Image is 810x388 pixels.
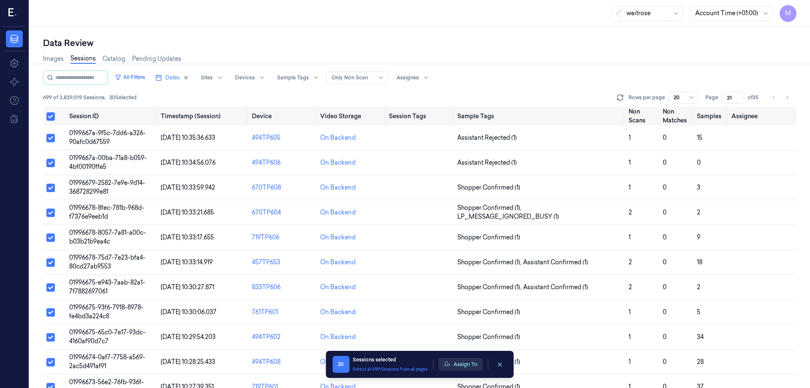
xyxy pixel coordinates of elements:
[46,258,55,267] button: Select row
[629,159,631,166] span: 1
[697,233,700,241] span: 9
[252,183,313,192] div: 670TP608
[46,159,55,167] button: Select row
[697,308,700,316] span: 5
[663,333,667,341] span: 0
[780,5,796,22] button: M
[252,283,313,292] div: 833TP606
[663,258,667,266] span: 0
[46,112,55,121] button: Select all
[663,233,667,241] span: 0
[161,358,215,366] span: [DATE] 10:28:25.433
[320,183,356,192] div: On Backend
[629,134,631,141] span: 1
[625,107,659,125] th: Non Scans
[457,158,517,167] span: Assistant Rejected (1)
[248,107,317,125] th: Device
[457,283,523,292] span: Shopper Confirmed (1) ,
[629,258,632,266] span: 2
[523,283,588,292] span: Assistant Confirmed (1)
[161,159,216,166] span: [DATE] 10:34:56.076
[457,333,520,342] span: Shopper Confirmed (1)
[629,184,631,191] span: 1
[46,134,55,142] button: Select row
[320,358,356,366] div: On Backend
[705,94,718,101] span: Page
[161,308,216,316] span: [DATE] 10:30:06.037
[457,203,523,212] span: Shopper Confirmed (1) ,
[46,308,55,317] button: Select row
[320,158,356,167] div: On Backend
[629,233,631,241] span: 1
[161,333,216,341] span: [DATE] 10:29:54.203
[152,71,192,84] button: Dates
[438,358,483,371] button: Assign To
[69,304,143,320] span: 01996675-93f6-7918-8978-fe4bd3a224c8
[69,129,146,146] span: 0199667a-9f5c-7dd6-a326-90afc0d67559
[132,54,181,63] a: Pending Updates
[252,358,313,366] div: 494TP608
[728,107,796,125] th: Assignee
[252,233,313,242] div: 719TP606
[768,92,780,103] button: Go to previous page
[161,258,213,266] span: [DATE] 10:33:14.919
[161,209,214,216] span: [DATE] 10:33:21.685
[252,308,313,317] div: 761TP601
[320,308,356,317] div: On Backend
[46,283,55,292] button: Select row
[320,258,356,267] div: On Backend
[697,184,700,191] span: 3
[320,283,356,292] div: On Backend
[69,179,145,195] span: 01996679-2582-7e9e-9d14-368728299e81
[46,358,55,366] button: Select row
[629,283,632,291] span: 2
[629,209,632,216] span: 2
[697,333,704,341] span: 34
[353,356,428,364] div: Sessions selected
[663,134,667,141] span: 0
[317,107,385,125] th: Video Storage
[748,94,761,101] span: of 35
[457,133,517,142] span: Assistant Rejected (1)
[111,71,148,84] button: All Filters
[320,133,356,142] div: On Backend
[252,333,313,342] div: 494TP602
[161,134,215,141] span: [DATE] 10:35:36.633
[663,358,667,366] span: 0
[320,233,356,242] div: On Backend
[43,94,106,101] span: 699 of 3,839,019 Sessions ,
[523,258,588,267] span: Assistant Confirmed (1)
[69,328,146,345] span: 01996675-65c0-7e17-93dc-4160af90d7c7
[629,308,631,316] span: 1
[69,254,146,270] span: 01996678-75d7-7e23-bfa4-80cd27ab9553
[320,333,356,342] div: On Backend
[629,94,665,101] p: Rows per page
[46,233,55,242] button: Select row
[454,107,625,125] th: Sample Tags
[694,107,728,125] th: Samples
[69,279,145,295] span: 01996675-e943-7aab-82a1-7f7882697061
[109,94,137,101] span: 20 Selected
[457,212,559,221] span: LP_MESSAGE_IGNORED_BUSY (1)
[697,258,702,266] span: 18
[457,258,523,267] span: Shopper Confirmed (1) ,
[697,358,704,366] span: 28
[165,74,180,81] span: Dates
[252,133,313,142] div: 494TP605
[66,107,157,125] th: Session ID
[252,208,313,217] div: 670TP604
[69,154,147,171] span: 0199667a-00ba-71a8-b059-4bf00190ffe5
[69,204,144,220] span: 01996678-8fec-781b-968d-f7376e9eeb1d
[629,358,631,366] span: 1
[386,107,454,125] th: Session Tags
[697,283,700,291] span: 2
[663,283,667,291] span: 0
[332,356,349,373] span: 20
[46,209,55,217] button: Select row
[781,92,793,103] button: Go to next page
[457,308,520,317] span: Shopper Confirmed (1)
[161,184,215,191] span: [DATE] 10:33:59.942
[768,92,793,103] nav: pagination
[697,209,700,216] span: 2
